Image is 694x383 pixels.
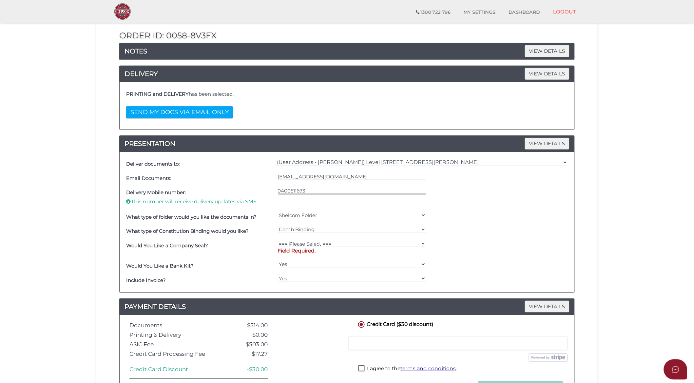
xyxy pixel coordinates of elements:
[120,301,574,312] h4: PAYMENT DETAILS
[120,46,574,56] h4: NOTES
[126,161,180,167] b: Deliver documents to:
[126,198,275,205] p: This number will receive delivery updates via SMS.
[120,69,574,79] h4: DELIVERY
[120,138,574,149] h4: PRESENTATION
[529,353,568,362] img: stripe.png
[410,6,457,19] a: 1300 722 796
[220,367,273,373] div: -$30.00
[220,351,273,357] div: $17.27
[120,138,574,149] a: PRESENTATIONVIEW DETAILS
[401,366,456,372] a: terms and conditions
[525,301,569,312] span: VIEW DETAILS
[126,91,568,97] h4: has been selected.
[126,91,189,97] b: PRINTING and DELIVERY
[126,263,194,269] b: Would You Like a Bank Kit?
[547,5,583,18] a: LOGOUT
[126,189,186,195] b: Delivery Mobile number:
[126,277,166,283] b: Include Invoice?
[357,320,434,328] label: Credit Card ($30 discount)
[125,351,220,357] div: Credit Card Processing Fee
[525,138,569,149] span: VIEW DETAILS
[220,323,273,329] div: $514.00
[220,342,273,348] div: $503.00
[664,359,687,380] button: Open asap
[126,106,233,118] button: SEND MY DOCS VIA EMAIL ONLY
[353,340,564,346] iframe: Secure card payment input frame
[119,31,575,40] h2: Order ID: 0058-8V3FX
[457,6,502,19] a: MY SETTINGS
[525,68,569,79] span: VIEW DETAILS
[126,175,171,181] b: Email Documents:
[126,228,249,234] b: What type of Constitution Binding would you like?
[126,214,257,220] b: What type of folder would you like the documents in?
[126,242,208,249] b: Would You Like a Company Seal?
[125,332,220,338] div: Printing & Delivery
[358,365,457,373] label: I agree to the .
[125,342,220,348] div: ASIC Fee
[525,45,569,57] span: VIEW DETAILS
[125,367,220,373] div: Credit Card Discount
[125,323,220,329] div: Documents
[120,69,574,79] a: DELIVERYVIEW DETAILS
[120,301,574,312] a: PAYMENT DETAILSVIEW DETAILS
[278,247,426,254] p: Field Required.
[120,46,574,56] a: NOTESVIEW DETAILS
[502,6,547,19] a: DASHBOARD
[220,332,273,338] div: $0.00
[278,187,426,194] input: Please enter a valid 10-digit phone number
